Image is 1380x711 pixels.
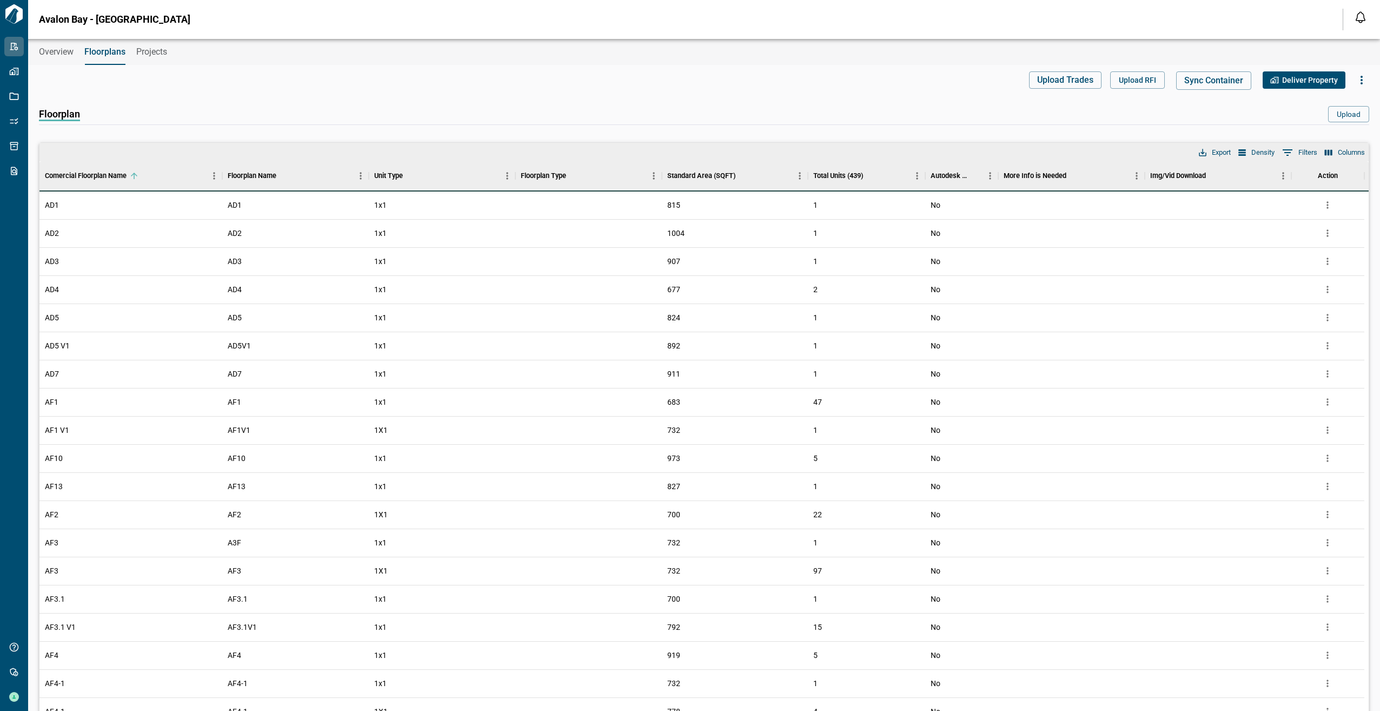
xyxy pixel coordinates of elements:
span: AF3.1 V1 [45,622,76,633]
button: more [1319,338,1336,354]
span: AF10 [45,453,63,464]
span: AD3 [45,256,59,267]
button: Density [1236,146,1277,160]
div: Total Units (439) [808,161,925,191]
span: No [931,650,940,661]
button: Menu [353,168,369,184]
span: No [931,284,940,295]
span: 907 [667,256,680,267]
button: Menu [206,168,222,184]
div: Autodesk URL Added [931,161,967,191]
div: Floorplan Type [521,161,566,191]
span: No [931,425,940,436]
button: Select columns [1322,146,1368,160]
button: more [1319,366,1336,382]
span: 1x1 [374,594,387,604]
span: No [931,509,940,520]
span: 973 [667,453,680,464]
span: 1x1 [374,256,387,267]
div: Floorplan Name [222,161,369,191]
button: Sort [1206,168,1221,183]
span: 700 [667,509,680,520]
span: No [931,453,940,464]
span: 1x1 [374,368,387,379]
button: more [1319,394,1336,410]
span: 1 [813,201,818,209]
span: No [931,537,940,548]
span: 1 [813,679,818,688]
button: more [1319,647,1336,663]
span: 1x1 [374,228,387,239]
span: 732 [667,565,680,576]
div: Total Units (439) [813,161,863,191]
button: Sort [566,168,581,183]
button: more [1319,225,1336,241]
span: 1x1 [374,481,387,492]
span: AF4 [228,650,241,661]
div: Comercial Floorplan Name [45,161,127,191]
span: 1x1 [374,397,387,407]
span: 1x1 [374,284,387,295]
div: base tabs [28,39,1380,65]
span: AF1 [45,397,58,407]
span: 1X1 [374,509,388,520]
span: 1X1 [374,425,388,436]
button: Upload RFI [1110,71,1165,89]
button: Sync Container [1176,71,1251,90]
span: 892 [667,340,680,351]
span: 1 [813,482,818,491]
button: more [1319,535,1336,551]
span: 824 [667,312,680,323]
span: 1 [813,341,818,350]
button: Menu [1275,168,1291,184]
button: Sort [863,168,878,183]
span: 1X1 [374,565,388,576]
span: Sync Container [1184,75,1243,86]
span: AF3 [45,537,58,548]
span: 1 [813,257,818,266]
span: 1x1 [374,650,387,661]
span: AF13 [45,481,63,492]
div: Autodesk URL Added [925,161,998,191]
button: Sort [735,168,751,183]
span: 732 [667,537,680,548]
span: AF3.1 [45,594,65,604]
span: 1x1 [374,312,387,323]
span: 1x1 [374,678,387,689]
button: Sort [127,168,142,183]
span: 5 [813,651,818,660]
button: Sort [1066,168,1082,183]
button: more [1319,563,1336,579]
button: Menu [1129,168,1145,184]
button: more [1319,619,1336,635]
span: AF13 [228,481,246,492]
button: Menu [909,168,925,184]
span: 677 [667,284,680,295]
button: Sort [276,168,291,183]
span: 827 [667,481,680,492]
button: more [1319,281,1336,298]
span: No [931,481,940,492]
button: more [1319,422,1336,438]
div: Comercial Floorplan Name [39,161,222,191]
button: Menu [646,168,662,184]
div: Standard Area (SQFT) [667,161,735,191]
button: Open notification feed [1352,9,1369,26]
span: 1 [813,538,818,547]
span: 1 [813,370,818,378]
span: AF3 [45,565,58,576]
div: Unit Type [369,161,515,191]
button: Upload Trades [1029,71,1102,89]
span: 792 [667,622,680,633]
span: 1x1 [374,200,387,210]
span: 1 [813,229,818,238]
div: Img/Vid Download [1145,161,1291,191]
span: AF4-1 [228,678,248,689]
span: No [931,622,940,633]
span: Deliver Property [1282,75,1338,85]
span: AF2 [45,509,58,520]
span: AF1 [228,397,241,407]
div: Action [1318,161,1338,191]
span: No [931,312,940,323]
span: No [931,565,940,576]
